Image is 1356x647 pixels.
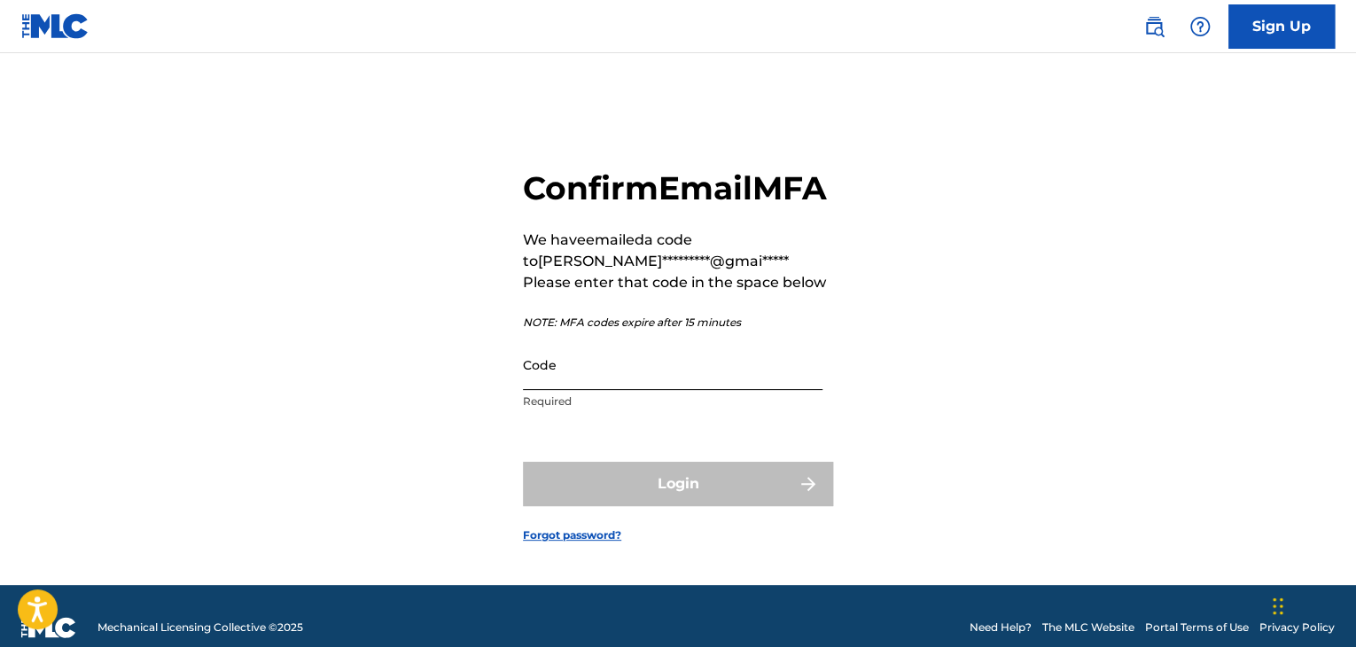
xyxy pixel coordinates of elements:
[523,315,833,331] p: NOTE: MFA codes expire after 15 minutes
[97,620,303,635] span: Mechanical Licensing Collective © 2025
[1189,16,1211,37] img: help
[523,527,621,543] a: Forgot password?
[1136,9,1172,44] a: Public Search
[523,168,833,208] h2: Confirm Email MFA
[1145,620,1249,635] a: Portal Terms of Use
[1042,620,1134,635] a: The MLC Website
[21,617,76,638] img: logo
[1273,580,1283,633] div: Drag
[523,394,822,409] p: Required
[1143,16,1165,37] img: search
[970,620,1032,635] a: Need Help?
[1259,620,1335,635] a: Privacy Policy
[1228,4,1335,49] a: Sign Up
[1267,562,1356,647] iframe: Chat Widget
[21,13,90,39] img: MLC Logo
[523,272,833,293] p: Please enter that code in the space below
[1182,9,1218,44] div: Help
